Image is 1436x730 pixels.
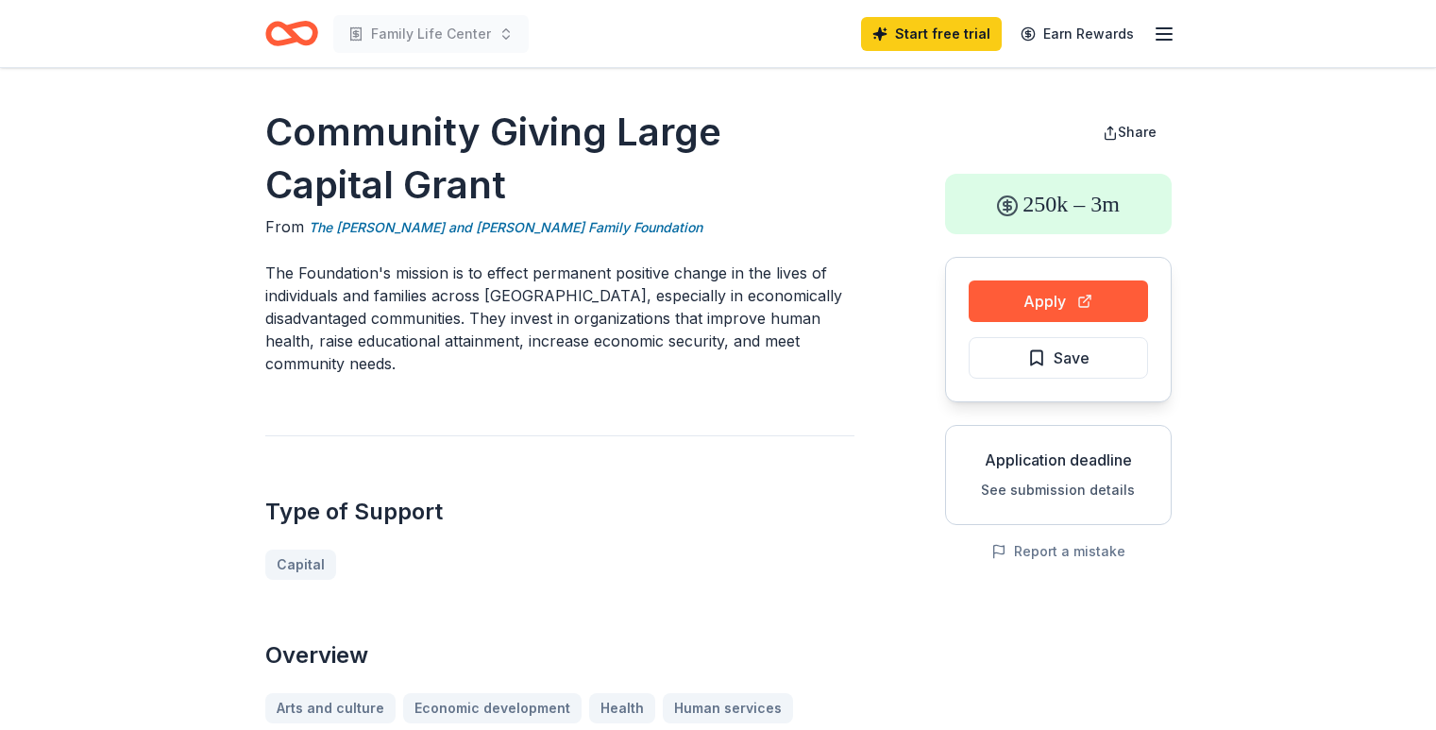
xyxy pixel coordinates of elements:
[861,17,1002,51] a: Start free trial
[309,216,702,239] a: The [PERSON_NAME] and [PERSON_NAME] Family Foundation
[1118,124,1157,140] span: Share
[981,479,1135,501] button: See submission details
[1054,346,1090,370] span: Save
[265,262,854,375] p: The Foundation's mission is to effect permanent positive change in the lives of individuals and f...
[969,280,1148,322] button: Apply
[333,15,529,53] button: Family Life Center
[265,550,336,580] a: Capital
[371,23,491,45] span: Family Life Center
[1088,113,1172,151] button: Share
[265,215,854,239] div: From
[1009,17,1145,51] a: Earn Rewards
[961,449,1156,471] div: Application deadline
[969,337,1148,379] button: Save
[265,640,854,671] h2: Overview
[945,174,1172,234] div: 250k – 3m
[265,106,854,212] h1: Community Giving Large Capital Grant
[265,11,318,56] a: Home
[991,540,1125,563] button: Report a mistake
[265,497,854,527] h2: Type of Support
